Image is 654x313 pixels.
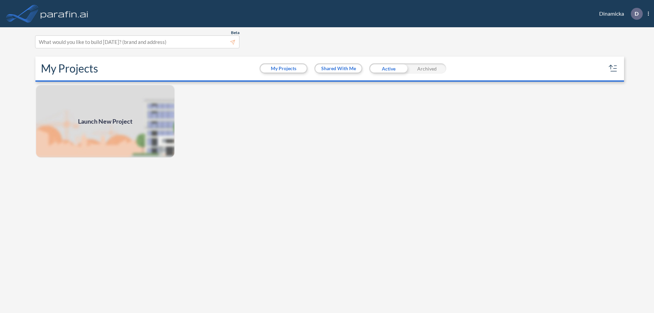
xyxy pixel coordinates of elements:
[78,117,133,126] span: Launch New Project
[589,8,649,20] div: Dinamicka
[39,7,90,20] img: logo
[261,64,307,73] button: My Projects
[231,30,239,35] span: Beta
[315,64,361,73] button: Shared With Me
[35,84,175,158] img: add
[635,11,639,17] p: D
[35,84,175,158] a: Launch New Project
[608,63,619,74] button: sort
[408,63,446,74] div: Archived
[41,62,98,75] h2: My Projects
[369,63,408,74] div: Active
